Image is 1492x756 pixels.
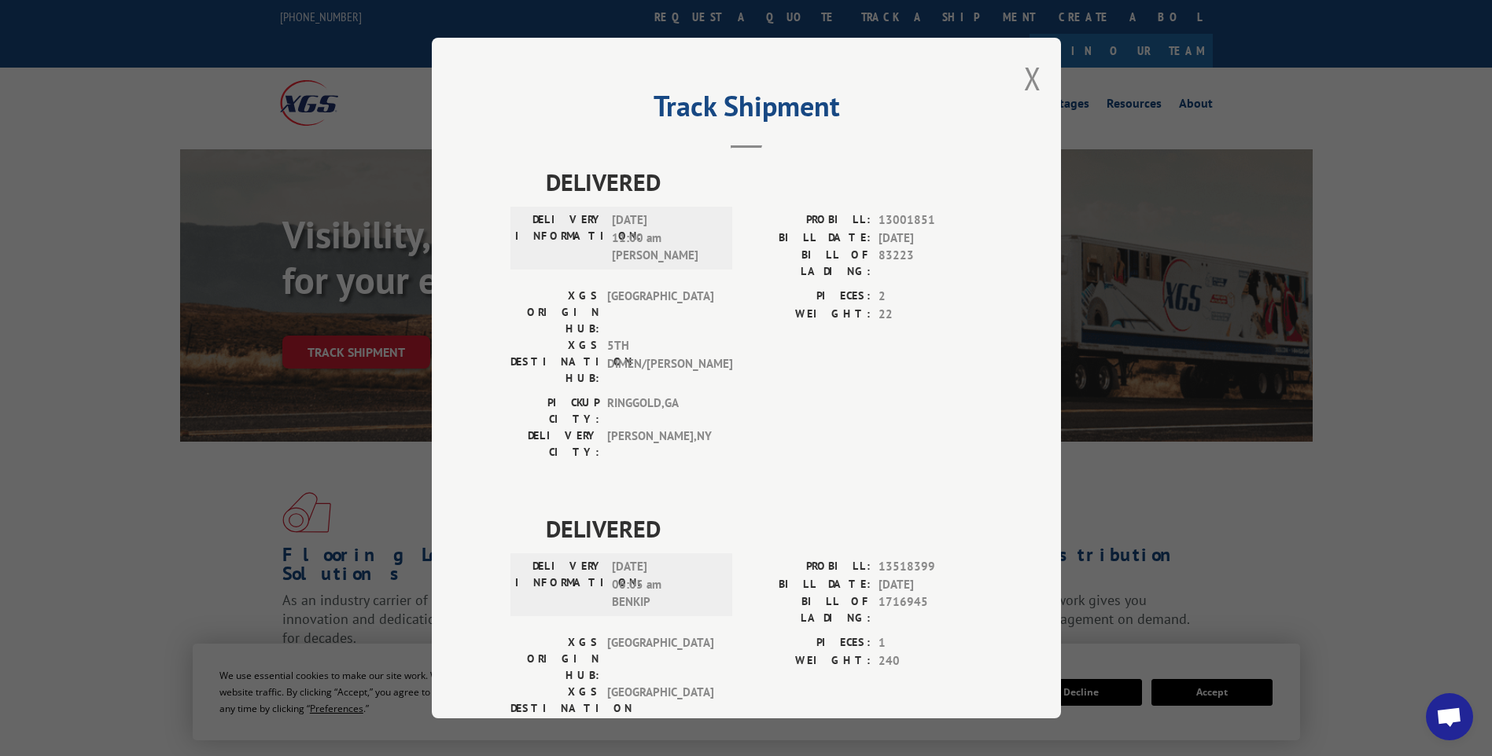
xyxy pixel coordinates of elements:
span: 2 [879,288,982,306]
label: DELIVERY CITY: [510,428,599,461]
label: BILL DATE: [746,576,871,594]
span: 13518399 [879,558,982,576]
label: XGS ORIGIN HUB: [510,288,599,337]
label: PIECES: [746,288,871,306]
label: BILL OF LADING: [746,593,871,626]
label: PICKUP CITY: [510,395,599,428]
span: RINGGOLD , GA [607,395,713,428]
span: 22 [879,306,982,324]
span: [GEOGRAPHIC_DATA] [607,288,713,337]
span: [GEOGRAPHIC_DATA] [607,684,713,733]
span: 83223 [879,247,982,280]
label: BILL OF LADING: [746,247,871,280]
div: Open chat [1426,693,1473,740]
span: 5TH DIMEN/[PERSON_NAME] [607,337,713,387]
label: XGS ORIGIN HUB: [510,634,599,684]
span: [DATE] [879,229,982,248]
span: [DATE] 11:00 am [PERSON_NAME] [612,211,718,265]
label: PROBILL: [746,211,871,229]
label: XGS DESTINATION HUB: [510,337,599,387]
span: [PERSON_NAME] , NY [607,428,713,461]
label: WEIGHT: [746,652,871,670]
span: [DATE] 06:05 am BENKIP [612,558,718,611]
span: 1 [879,634,982,652]
label: DELIVERY INFORMATION: [515,558,604,611]
span: [GEOGRAPHIC_DATA] [607,634,713,684]
span: [DATE] [879,576,982,594]
label: DELIVERY INFORMATION: [515,211,604,265]
label: WEIGHT: [746,306,871,324]
h2: Track Shipment [510,95,982,125]
span: 13001851 [879,211,982,229]
label: XGS DESTINATION HUB: [510,684,599,733]
span: DELIVERED [546,164,982,200]
label: BILL DATE: [746,229,871,248]
label: PIECES: [746,634,871,652]
span: 1716945 [879,593,982,626]
button: Close modal [1024,57,1041,99]
span: 240 [879,652,982,670]
label: PROBILL: [746,558,871,576]
span: DELIVERED [546,511,982,546]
